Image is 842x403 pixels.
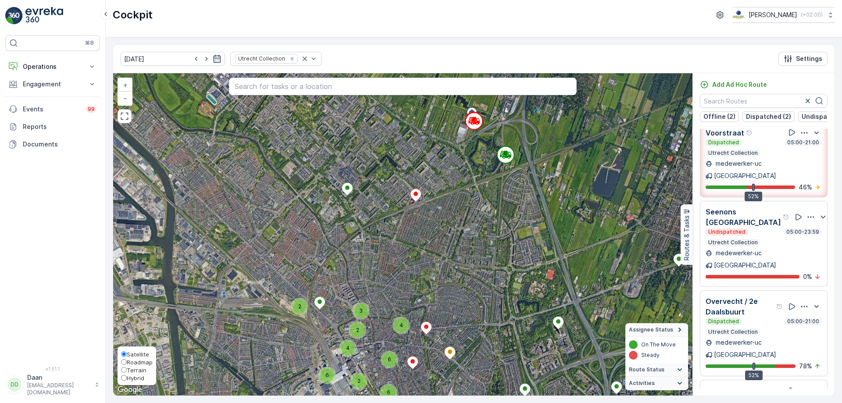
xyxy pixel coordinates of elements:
[714,261,776,270] p: [GEOGRAPHIC_DATA]
[5,58,100,75] button: Operations
[703,112,735,121] p: Offline (2)
[732,7,835,23] button: [PERSON_NAME](+02:00)
[349,321,366,339] div: 2
[706,386,748,396] p: USP Regular
[123,81,127,89] span: +
[359,307,363,314] span: 3
[707,228,746,235] p: Undispatched
[707,139,740,146] p: Dispatched
[778,52,828,66] button: Settings
[799,183,812,192] p: 46 %
[388,356,391,363] span: 6
[5,118,100,136] a: Reports
[356,327,359,333] span: 2
[25,7,63,25] img: logo_light-DOdMpM7g.png
[357,378,360,384] span: 2
[785,228,820,235] p: 05:00-23:59
[5,100,100,118] a: Events99
[682,215,691,260] p: Routes & Tasks
[700,94,828,108] input: Search Routes
[706,296,774,317] p: Overvecht / 2e Daalsbuurt
[121,367,127,373] input: Terrain
[88,106,95,113] p: 99
[745,371,763,380] div: 52%
[346,345,350,351] span: 4
[786,318,820,325] p: 05:00-21:00
[27,382,90,396] p: [EMAIL_ADDRESS][DOMAIN_NAME]
[746,129,753,136] div: Help Tooltip Icon
[625,323,688,337] summary: Assignee Status
[23,140,96,149] p: Documents
[287,55,297,62] div: Remove Utrecht Collection
[298,303,301,310] span: 2
[641,341,676,348] p: On The Move
[127,374,144,382] span: Hybrid
[229,78,577,95] input: Search for tasks or a location
[625,377,688,390] summary: Activities
[712,80,767,89] p: Add Ad Hoc Route
[714,350,776,359] p: [GEOGRAPHIC_DATA]
[380,384,397,401] div: 6
[5,136,100,153] a: Documents
[5,373,100,396] button: DDDaan[EMAIL_ADDRESS][DOMAIN_NAME]
[120,52,225,66] input: dd/mm/yyyy
[115,384,144,396] img: Google
[7,378,21,392] div: DD
[318,367,336,384] div: 6
[85,39,94,46] p: ⌘B
[339,339,357,357] div: 4
[123,94,128,102] span: −
[732,10,745,20] img: basis-logo_rgb2x.png
[387,389,390,396] span: 6
[23,122,96,131] p: Reports
[27,373,90,382] p: Daan
[113,8,153,22] p: Cockpit
[706,128,744,138] p: Voorstraat
[706,207,781,228] p: Seenons [GEOGRAPHIC_DATA]
[746,112,791,121] p: Dispatched (2)
[714,159,762,168] p: medewerker-uc
[400,322,403,328] span: 4
[392,317,410,334] div: 4
[641,352,660,359] p: Steady
[707,318,740,325] p: Dispatched
[801,11,823,18] p: ( +02:00 )
[707,328,759,335] p: Utrecht Collection
[121,375,127,381] input: Hybrid
[5,366,100,371] span: v 1.51.1
[127,359,153,366] span: Roadmap
[23,80,82,89] p: Engagement
[742,111,795,122] button: Dispatched (2)
[5,7,23,25] img: logo
[783,214,790,221] div: Help Tooltip Icon
[5,75,100,93] button: Engagement
[352,302,370,320] div: 3
[381,351,398,368] div: 6
[629,326,673,333] span: Assignee Status
[714,171,776,180] p: [GEOGRAPHIC_DATA]
[707,150,759,157] p: Utrecht Collection
[350,372,367,390] div: 2
[803,272,812,281] p: 0 %
[700,111,739,122] button: Offline (2)
[749,11,797,19] p: [PERSON_NAME]
[23,62,82,71] p: Operations
[714,249,762,257] p: medewerker-uc
[625,363,688,377] summary: Route Status
[121,351,127,357] input: Satellite
[127,367,146,374] span: Terrain
[796,54,822,63] p: Settings
[707,239,759,246] p: Utrecht Collection
[750,388,757,395] div: Help Tooltip Icon
[700,80,767,89] a: Add Ad Hoc Route
[776,303,783,310] div: Help Tooltip Icon
[127,351,149,358] span: Satellite
[745,192,762,201] div: 52%
[714,338,762,347] p: medewerker-uc
[325,372,329,378] span: 6
[115,384,144,396] a: Open this area in Google Maps (opens a new window)
[799,362,812,371] p: 78 %
[118,78,132,92] a: Zoom In
[291,298,308,315] div: 2
[121,359,127,365] input: Roadmap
